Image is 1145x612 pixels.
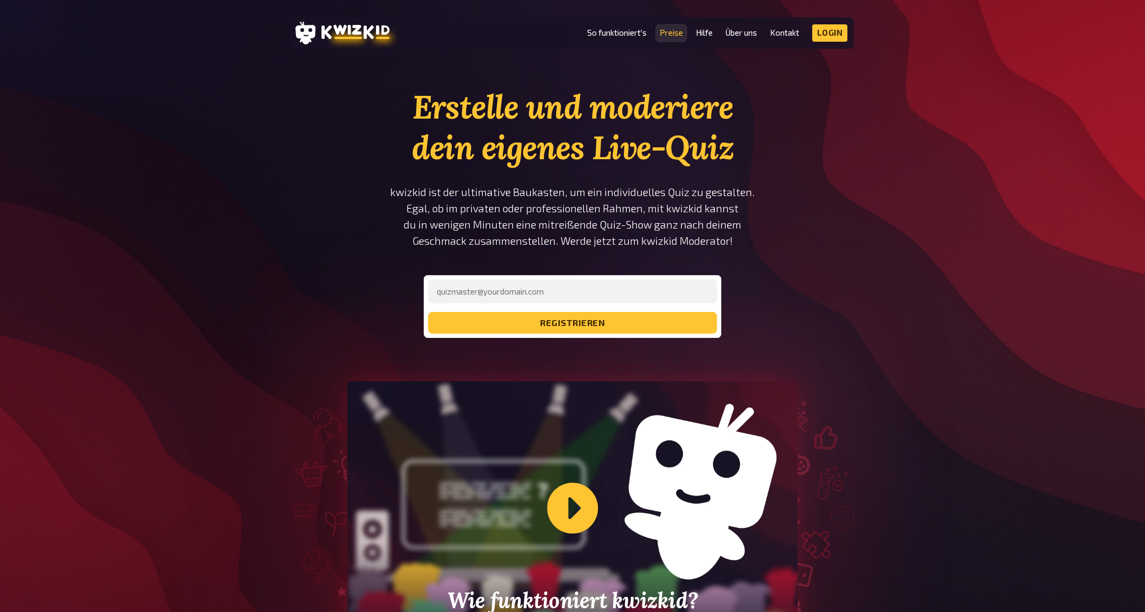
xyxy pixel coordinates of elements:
a: Hilfe [696,28,713,37]
a: Preise [660,28,683,37]
a: Login [812,24,848,42]
a: So funktioniert's [587,28,647,37]
input: quizmaster@yourdomain.com [428,279,717,303]
a: Über uns [726,28,757,37]
h1: Erstelle und moderiere dein eigenes Live-Quiz [390,87,755,168]
a: Kontakt [770,28,799,37]
p: kwizkid ist der ultimative Baukasten, um ein individuelles Quiz zu gestalten. Egal, ob im private... [390,184,755,249]
button: registrieren [428,312,717,334]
